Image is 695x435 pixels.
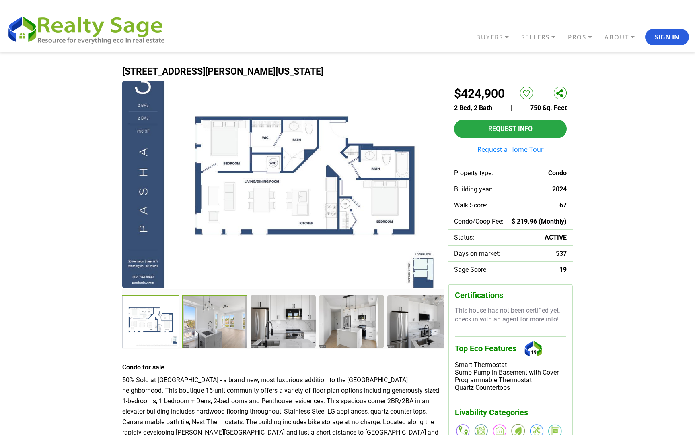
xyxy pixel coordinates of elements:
h4: Condo for sale [122,363,444,371]
span: 19 [559,266,567,273]
p: This house has not been certified yet, check in with an agent for more info! [455,306,566,324]
h1: [STREET_ADDRESS][PERSON_NAME][US_STATE] [122,66,573,77]
span: Sage Score: [454,266,488,273]
a: SELLERS [519,30,566,44]
span: Property type: [454,169,493,177]
span: Status: [454,234,474,241]
h3: Livability Categories [455,404,566,417]
a: ABOUT [602,30,645,44]
h3: Certifications [455,291,566,300]
span: 67 [559,201,567,209]
span: 750 Sq. Feet [530,104,567,112]
span: Condo [548,169,567,177]
span: 537 [556,250,567,257]
span: | [510,104,512,112]
a: PROS [566,30,602,44]
button: Request Info [454,120,567,138]
h3: Top Eco Features [455,336,566,361]
div: Smart Thermostat Sump Pump in Basement with Cover Programmable Thermostat Quartz Countertops [455,361,566,391]
div: 19 [522,337,545,361]
span: ACTIVE [545,234,567,241]
span: 2 Bed, 2 Bath [454,104,492,112]
span: Condo/Coop Fee: [454,217,504,225]
img: REALTY SAGE [6,13,173,45]
span: $ 219.96 (Monthly) [512,217,567,225]
span: 2024 [552,185,567,193]
a: Request a Home Tour [454,146,567,153]
span: Days on market: [454,250,500,257]
span: Walk Score: [454,201,487,209]
button: Sign In [645,29,689,45]
a: BUYERS [474,30,519,44]
h2: $424,900 [454,87,505,101]
span: Building year: [454,185,493,193]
